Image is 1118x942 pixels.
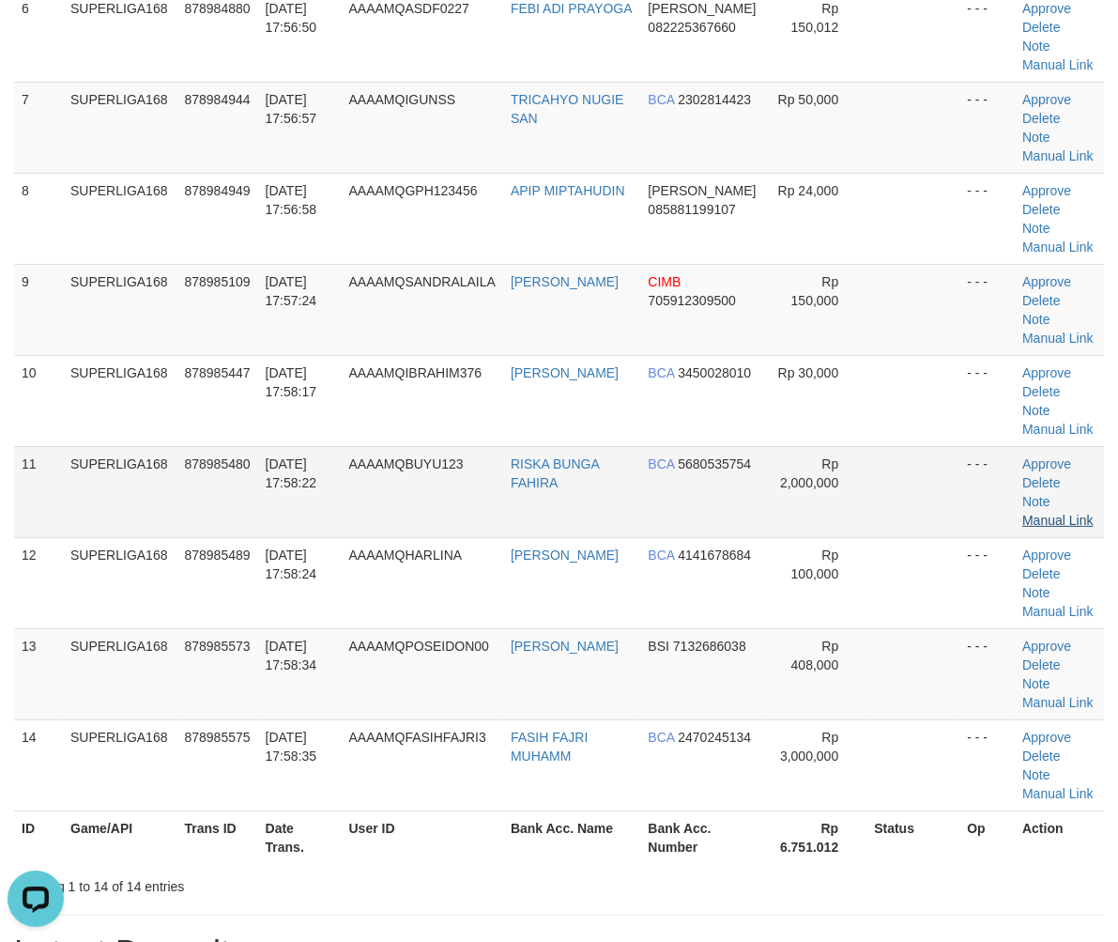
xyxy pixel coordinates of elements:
span: BCA [648,456,674,471]
a: Approve [1022,548,1071,563]
td: 14 [14,719,63,811]
a: Manual Link [1022,786,1094,801]
span: AAAAMQGPH123456 [349,183,478,198]
a: Manual Link [1022,57,1094,72]
a: [PERSON_NAME] [511,548,619,563]
td: - - - [959,719,1015,811]
th: ID [14,811,63,864]
span: Rp 50,000 [778,92,839,107]
span: 878985489 [185,548,251,563]
span: AAAAMQSANDRALAILA [349,274,496,289]
th: Game/API [63,811,177,864]
a: Approve [1022,1,1071,16]
a: Approve [1022,183,1071,198]
span: AAAAMQIBRAHIM376 [349,365,482,380]
span: [DATE] 17:58:17 [266,365,317,399]
span: Rp 24,000 [778,183,839,198]
th: User ID [342,811,503,864]
span: Copy 2470245134 to clipboard [678,730,751,745]
a: Approve [1022,365,1071,380]
span: [DATE] 17:57:24 [266,274,317,308]
a: Note [1022,403,1050,418]
th: Bank Acc. Number [640,811,767,864]
a: Note [1022,494,1050,509]
span: AAAAMQHARLINA [349,548,463,563]
span: Rp 150,012 [791,1,839,35]
span: [DATE] 17:56:57 [266,92,317,126]
a: Note [1022,130,1050,145]
a: Approve [1022,456,1071,471]
td: 9 [14,264,63,355]
a: Manual Link [1022,148,1094,163]
td: SUPERLIGA168 [63,264,177,355]
td: 11 [14,446,63,537]
td: SUPERLIGA168 [63,173,177,264]
td: 10 [14,355,63,446]
span: 878984949 [185,183,251,198]
span: Rp 100,000 [791,548,839,581]
td: 8 [14,173,63,264]
td: SUPERLIGA168 [63,355,177,446]
td: - - - [959,446,1015,537]
th: Action [1015,811,1104,864]
span: [DATE] 17:58:22 [266,456,317,490]
span: [DATE] 17:56:50 [266,1,317,35]
span: BCA [648,92,674,107]
a: APIP MIPTAHUDIN [511,183,625,198]
td: - - - [959,537,1015,628]
span: Copy 7132686038 to clipboard [673,639,746,654]
span: Copy 4141678684 to clipboard [678,548,751,563]
a: Manual Link [1022,239,1094,255]
span: [DATE] 17:56:58 [266,183,317,217]
span: 878985575 [185,730,251,745]
span: [PERSON_NAME] [648,1,756,16]
a: Note [1022,39,1050,54]
span: [DATE] 17:58:35 [266,730,317,764]
a: Delete [1022,20,1060,35]
a: Manual Link [1022,513,1094,528]
span: 878985447 [185,365,251,380]
td: 13 [14,628,63,719]
span: Copy 2302814423 to clipboard [678,92,751,107]
a: Delete [1022,475,1060,490]
a: Approve [1022,639,1071,654]
span: BCA [648,730,674,745]
th: Trans ID [177,811,258,864]
span: Copy 082225367660 to clipboard [648,20,735,35]
button: Open LiveChat chat widget [8,8,64,64]
td: 12 [14,537,63,628]
th: Date Trans. [258,811,342,864]
a: Note [1022,676,1050,691]
span: 878985480 [185,456,251,471]
span: Rp 3,000,000 [780,730,838,764]
span: BSI [648,639,669,654]
span: Rp 30,000 [778,365,839,380]
a: Delete [1022,566,1060,581]
td: SUPERLIGA168 [63,537,177,628]
span: CIMB [648,274,681,289]
th: Bank Acc. Name [503,811,640,864]
th: Status [866,811,959,864]
span: BCA [648,548,674,563]
a: Manual Link [1022,331,1094,346]
a: Note [1022,585,1050,600]
td: SUPERLIGA168 [63,82,177,173]
span: [DATE] 17:58:34 [266,639,317,672]
a: Approve [1022,274,1071,289]
span: 878984880 [185,1,251,16]
a: Delete [1022,111,1060,126]
span: Rp 2,000,000 [780,456,838,490]
span: Copy 085881199107 to clipboard [648,202,735,217]
td: - - - [959,82,1015,173]
td: - - - [959,264,1015,355]
a: Note [1022,767,1050,782]
span: AAAAMQASDF0227 [349,1,469,16]
span: [PERSON_NAME] [648,183,756,198]
a: [PERSON_NAME] [511,639,619,654]
span: AAAAMQBUYU123 [349,456,464,471]
span: 878984944 [185,92,251,107]
td: SUPERLIGA168 [63,719,177,811]
span: Rp 408,000 [791,639,839,672]
a: Manual Link [1022,422,1094,437]
a: Manual Link [1022,604,1094,619]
